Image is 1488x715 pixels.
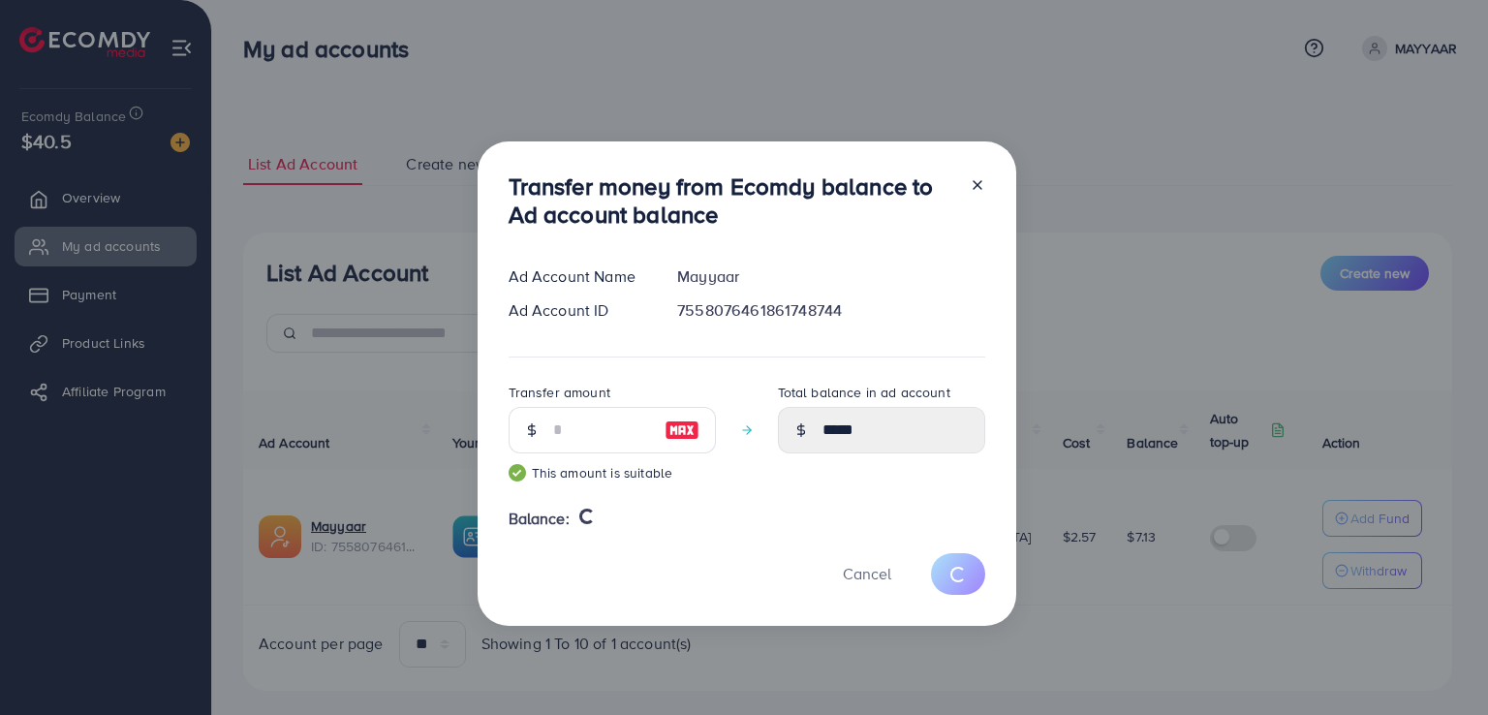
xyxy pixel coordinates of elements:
[1406,628,1473,700] iframe: Chat
[509,463,716,482] small: This amount is suitable
[778,383,950,402] label: Total balance in ad account
[662,265,1000,288] div: Mayyaar
[509,464,526,482] img: guide
[665,419,699,442] img: image
[509,383,610,402] label: Transfer amount
[843,563,891,584] span: Cancel
[493,299,663,322] div: Ad Account ID
[509,508,570,530] span: Balance:
[509,172,954,229] h3: Transfer money from Ecomdy balance to Ad account balance
[662,299,1000,322] div: 7558076461861748744
[819,553,915,595] button: Cancel
[493,265,663,288] div: Ad Account Name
